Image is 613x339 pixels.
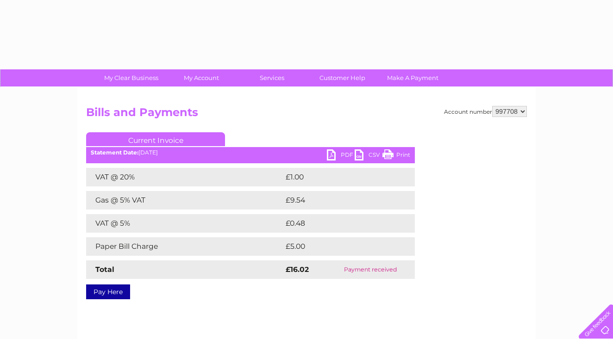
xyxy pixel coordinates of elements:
td: VAT @ 5% [86,214,283,233]
a: My Account [163,69,240,86]
h2: Bills and Payments [86,106,527,123]
strong: Total [95,265,114,274]
div: Account number [444,106,527,117]
td: £1.00 [283,168,393,186]
td: £9.54 [283,191,394,210]
a: Make A Payment [375,69,451,86]
td: VAT @ 20% [86,168,283,186]
a: Current Invoice [86,132,225,146]
a: My Clear Business [93,69,169,86]
td: Paper Bill Charge [86,237,283,256]
a: Pay Here [86,284,130,299]
a: Customer Help [304,69,381,86]
strong: £16.02 [286,265,309,274]
a: CSV [355,149,382,163]
a: Services [234,69,310,86]
div: [DATE] [86,149,415,156]
a: PDF [327,149,355,163]
a: Print [382,149,410,163]
td: £0.48 [283,214,394,233]
td: £5.00 [283,237,394,256]
td: Gas @ 5% VAT [86,191,283,210]
b: Statement Date: [91,149,138,156]
td: Payment received [326,260,415,279]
